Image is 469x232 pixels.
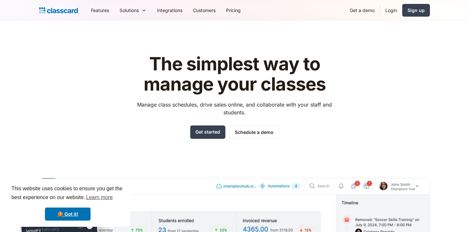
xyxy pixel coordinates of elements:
a: Pricing [221,3,246,18]
a: Get a demo [345,3,380,18]
a: Customers [188,3,221,18]
div: cookieconsent [5,179,130,227]
a: Features [86,3,114,18]
a: Logo [39,6,78,15]
div: Solutions [114,3,152,18]
a: Integrations [152,3,188,18]
a: Sign up [402,4,430,17]
h1: The simplest way to manage your classes [131,54,338,94]
a: Login [380,3,402,18]
a: dismiss cookie message [45,208,91,221]
div: Sign up [407,7,425,14]
div: Solutions [120,7,139,14]
p: Manage class schedules, drive sales online, and collaborate with your staff and students. [131,101,338,116]
a: Schedule a demo [229,125,279,139]
a: learn more about cookies [85,193,114,202]
span: This website uses cookies to ensure you get the best experience on our website. [11,185,124,202]
a: Get started [190,125,225,139]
